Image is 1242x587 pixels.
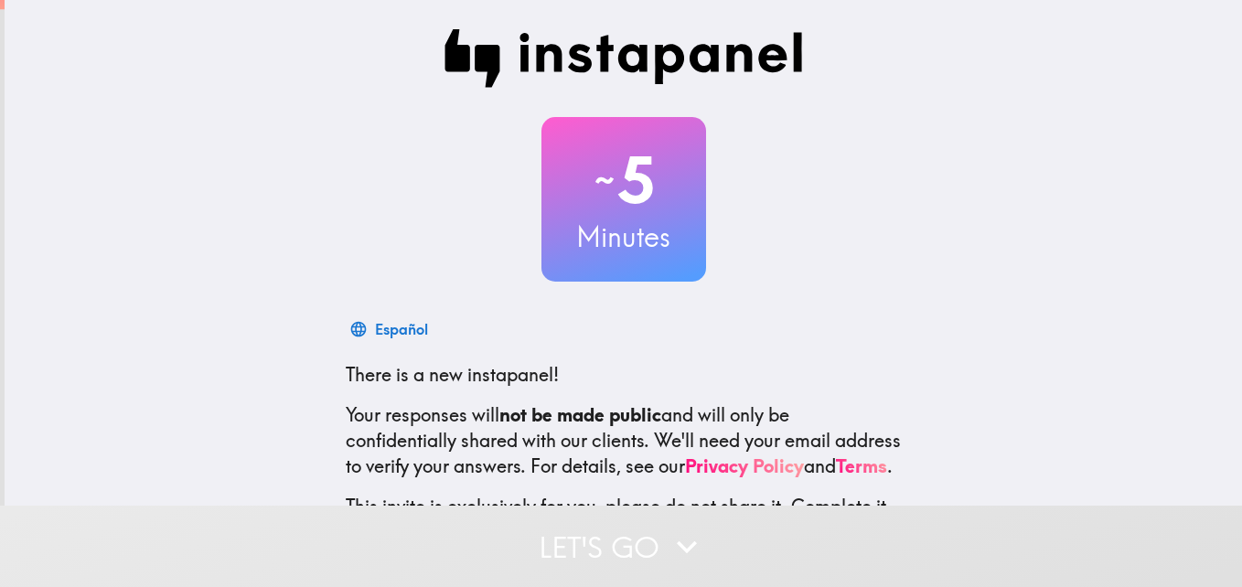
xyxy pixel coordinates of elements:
[541,218,706,256] h3: Minutes
[375,316,428,342] div: Español
[444,29,803,88] img: Instapanel
[346,402,902,479] p: Your responses will and will only be confidentially shared with our clients. We'll need your emai...
[346,363,559,386] span: There is a new instapanel!
[499,403,661,426] b: not be made public
[592,153,617,208] span: ~
[541,143,706,218] h2: 5
[346,494,902,545] p: This invite is exclusively for you, please do not share it. Complete it soon because spots are li...
[685,454,804,477] a: Privacy Policy
[346,311,435,347] button: Español
[836,454,887,477] a: Terms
